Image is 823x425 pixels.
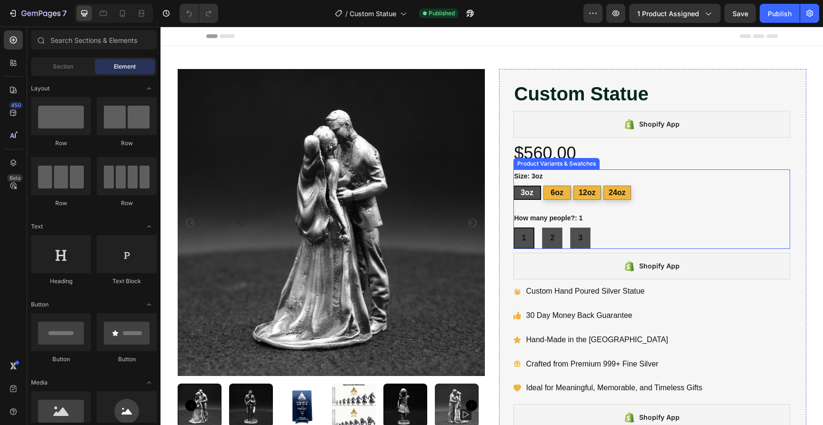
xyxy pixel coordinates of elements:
button: Carousel Back Arrow [25,373,36,385]
div: 450 [9,101,23,109]
span: Published [429,9,455,18]
p: Hand-Made in the [GEOGRAPHIC_DATA] [366,306,542,320]
button: Save [724,4,756,23]
p: 7 [62,8,67,19]
span: Button [31,300,49,309]
div: Product Variants & Swatches [355,133,437,141]
input: Search Sections & Elements [31,30,157,49]
img: Custom Statue hand poured 999 silver statue collectible by Gold Spartan [69,357,112,401]
iframe: Design area [161,27,823,425]
span: Toggle open [141,219,157,234]
span: 3 [418,207,422,215]
span: 3oz [360,162,373,170]
span: Save [733,10,748,18]
span: Toggle open [141,297,157,312]
div: Row [97,199,157,208]
span: 2 [390,207,394,215]
p: Crafted from Premium 999+ Fine Silver [366,331,542,345]
div: Row [97,139,157,148]
span: Toggle open [141,81,157,96]
span: 1 product assigned [637,9,699,19]
p: 30 Day Money Back Guarantee [366,282,542,296]
div: Row [31,199,91,208]
legend: Size: 3oz [353,143,383,157]
span: 12oz [418,162,435,170]
div: Shopify App [479,92,519,103]
span: Text [31,222,43,231]
span: Media [31,378,48,387]
span: Element [114,62,136,71]
span: 6oz [390,162,403,170]
button: Publish [760,4,800,23]
div: Button [31,355,91,364]
span: Custom Statue [350,9,396,19]
div: Row [31,139,91,148]
span: 1 [361,207,366,215]
button: Carousel Next Arrow [305,373,317,385]
p: Ideal for Meaningful, Memorable, and Timeless Gifts [366,355,542,368]
div: Heading [31,277,91,286]
button: Carousel Next Arrow [307,191,317,201]
h1: Custom Statue [353,54,630,80]
button: 7 [4,4,71,23]
div: Publish [768,9,792,19]
span: Section [53,62,73,71]
img: Custom Statue hand poured 999 silver statue collectible by Gold Spartan [223,357,267,401]
legend: How many people?: 1 [353,185,423,198]
div: Text Block [97,277,157,286]
div: Beta [7,174,23,182]
span: 24oz [448,162,465,170]
div: Button [97,355,157,364]
span: Layout [31,84,50,93]
div: Shopify App [479,385,519,396]
button: 1 product assigned [629,4,721,23]
p: Custom Hand Poured Silver Statue [366,258,542,272]
div: Shopify App [479,234,519,245]
span: Toggle open [141,375,157,390]
div: $560.00 [353,115,630,139]
div: Undo/Redo [180,4,218,23]
span: / [345,9,348,19]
